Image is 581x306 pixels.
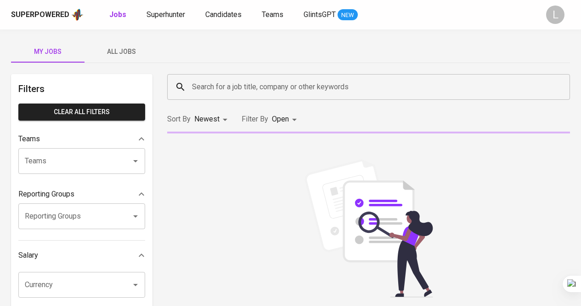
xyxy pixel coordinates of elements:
[18,189,74,200] p: Reporting Groups
[205,10,242,19] span: Candidates
[18,104,145,121] button: Clear All filters
[272,115,289,123] span: Open
[109,9,128,21] a: Jobs
[11,10,69,20] div: Superpowered
[338,11,358,20] span: NEW
[262,9,285,21] a: Teams
[18,246,145,265] div: Salary
[129,155,142,167] button: Open
[18,185,145,203] div: Reporting Groups
[17,46,79,58] span: My Jobs
[194,114,220,125] p: Newest
[242,114,268,125] p: Filter By
[262,10,283,19] span: Teams
[304,9,358,21] a: GlintsGPT NEW
[300,159,438,297] img: file_searching.svg
[26,106,138,118] span: Clear All filters
[129,278,142,291] button: Open
[11,8,84,22] a: Superpoweredapp logo
[194,111,231,128] div: Newest
[304,10,336,19] span: GlintsGPT
[167,114,191,125] p: Sort By
[205,9,243,21] a: Candidates
[147,10,185,19] span: Superhunter
[18,81,145,96] h6: Filters
[147,9,187,21] a: Superhunter
[18,133,40,144] p: Teams
[546,6,564,24] div: L
[18,130,145,148] div: Teams
[18,250,38,261] p: Salary
[109,10,126,19] b: Jobs
[272,111,300,128] div: Open
[129,210,142,223] button: Open
[90,46,152,58] span: All Jobs
[71,8,84,22] img: app logo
